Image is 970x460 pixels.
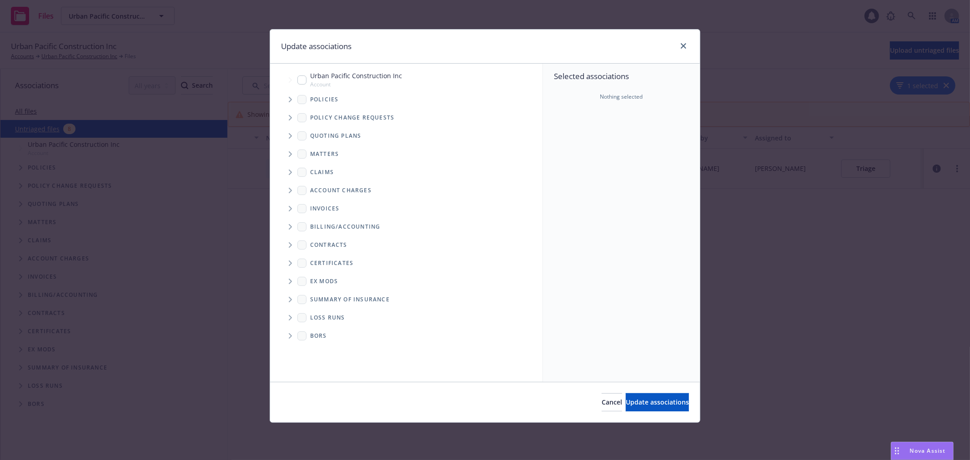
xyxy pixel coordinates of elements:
span: Policies [310,97,339,102]
span: Selected associations [554,71,689,82]
span: Ex Mods [310,279,338,284]
span: Account [310,80,402,88]
span: Summary of insurance [310,297,390,302]
button: Cancel [602,393,622,411]
span: Urban Pacific Construction Inc [310,71,402,80]
span: Policy change requests [310,115,394,120]
span: Cancel [602,398,622,406]
span: Update associations [626,398,689,406]
span: Contracts [310,242,347,248]
span: Matters [310,151,339,157]
span: Quoting plans [310,133,362,139]
button: Nova Assist [891,442,954,460]
span: Nova Assist [910,447,946,455]
span: Billing/Accounting [310,224,381,230]
span: BORs [310,333,327,339]
button: Update associations [626,393,689,411]
span: Certificates [310,260,353,266]
span: Claims [310,170,334,175]
a: close [678,40,689,51]
span: Invoices [310,206,340,211]
span: Account charges [310,188,372,193]
h1: Update associations [281,40,352,52]
span: Nothing selected [600,93,643,101]
div: Folder Tree Example [270,218,543,345]
span: Loss Runs [310,315,345,320]
div: Tree Example [270,69,543,217]
div: Drag to move [891,442,903,460]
